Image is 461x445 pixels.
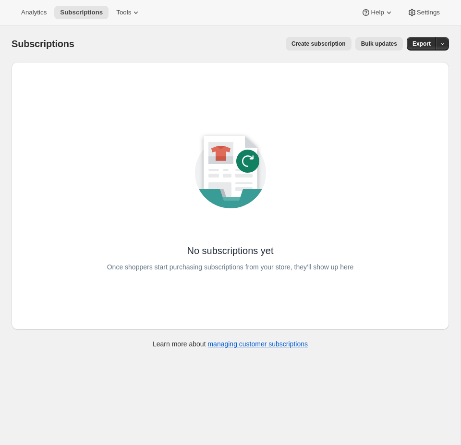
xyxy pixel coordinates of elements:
button: Analytics [15,6,52,19]
a: managing customer subscriptions [207,340,308,348]
span: Subscriptions [60,9,103,16]
span: Create subscription [291,40,346,48]
p: Once shoppers start purchasing subscriptions from your store, they’ll show up here [107,260,354,274]
button: Bulk updates [355,37,403,51]
button: Create subscription [286,37,352,51]
span: Subscriptions [12,38,74,49]
button: Settings [401,6,446,19]
p: No subscriptions yet [187,244,273,257]
button: Help [355,6,399,19]
button: Subscriptions [54,6,109,19]
span: Settings [417,9,440,16]
p: Learn more about [153,339,308,349]
span: Tools [116,9,131,16]
button: Export [407,37,437,51]
span: Export [412,40,431,48]
span: Bulk updates [361,40,397,48]
span: Analytics [21,9,47,16]
span: Help [371,9,384,16]
button: Tools [110,6,146,19]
